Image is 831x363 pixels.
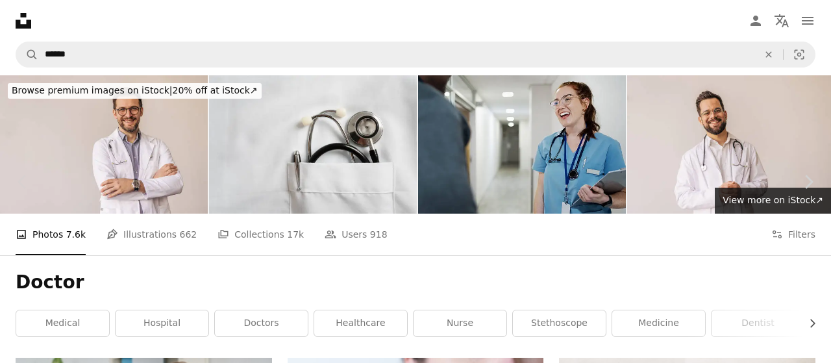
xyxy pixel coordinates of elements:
[16,271,815,294] h1: Doctor
[513,310,606,336] a: stethoscope
[370,227,388,242] span: 918
[743,8,769,34] a: Log in / Sign up
[418,75,626,214] img: Happy female nurse meeting a man clinic corridor
[16,42,815,68] form: Find visuals sitewide
[414,310,506,336] a: nurse
[712,310,804,336] a: dentist
[287,227,304,242] span: 17k
[769,8,795,34] button: Language
[795,8,821,34] button: Menu
[16,42,38,67] button: Search Unsplash
[12,85,172,95] span: Browse premium images on iStock |
[116,310,208,336] a: hospital
[180,227,197,242] span: 662
[784,42,815,67] button: Visual search
[800,310,815,336] button: scroll list to the right
[715,188,831,214] a: View more on iStock↗
[106,214,197,255] a: Illustrations 662
[754,42,783,67] button: Clear
[771,214,815,255] button: Filters
[325,214,387,255] a: Users 918
[612,310,705,336] a: medicine
[16,310,109,336] a: medical
[723,195,823,205] span: View more on iStock ↗
[314,310,407,336] a: healthcare
[209,75,417,214] img: stethoscope and pen in doctor robe pocket
[8,83,262,99] div: 20% off at iStock ↗
[217,214,304,255] a: Collections 17k
[786,119,831,244] a: Next
[16,13,31,29] a: Home — Unsplash
[215,310,308,336] a: doctors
